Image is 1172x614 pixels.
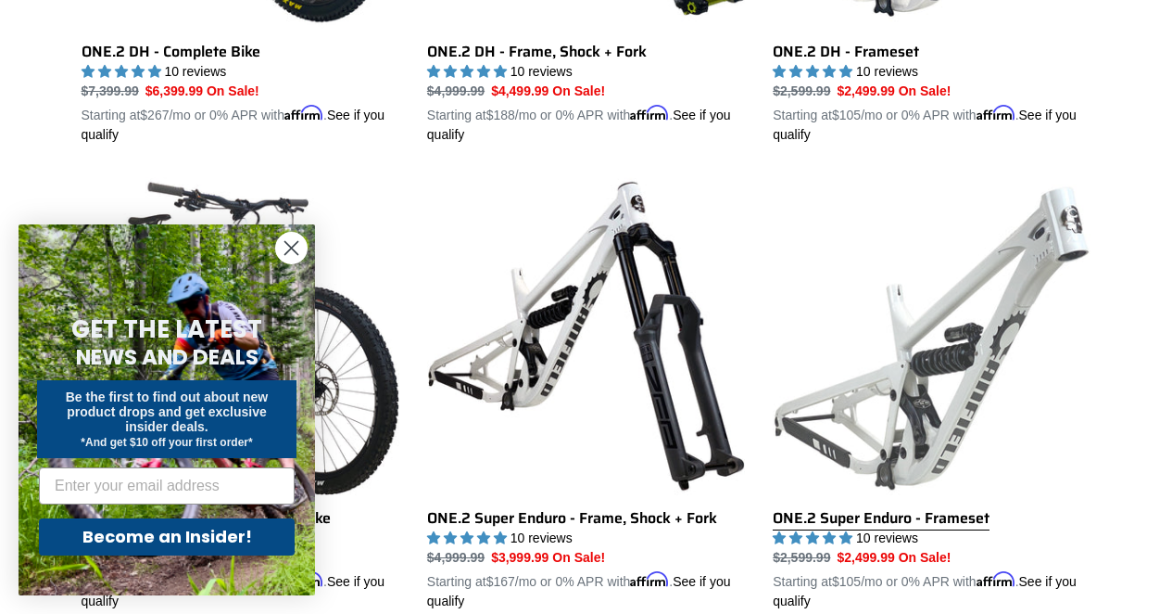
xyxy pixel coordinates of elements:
[81,436,252,449] span: *And get $10 off your first order*
[275,232,308,264] button: Close dialog
[39,518,295,556] button: Become an Insider!
[66,390,269,434] span: Be the first to find out about new product drops and get exclusive insider deals.
[76,342,258,372] span: NEWS AND DEALS
[39,467,295,505] input: Enter your email address
[71,313,262,346] span: GET THE LATEST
